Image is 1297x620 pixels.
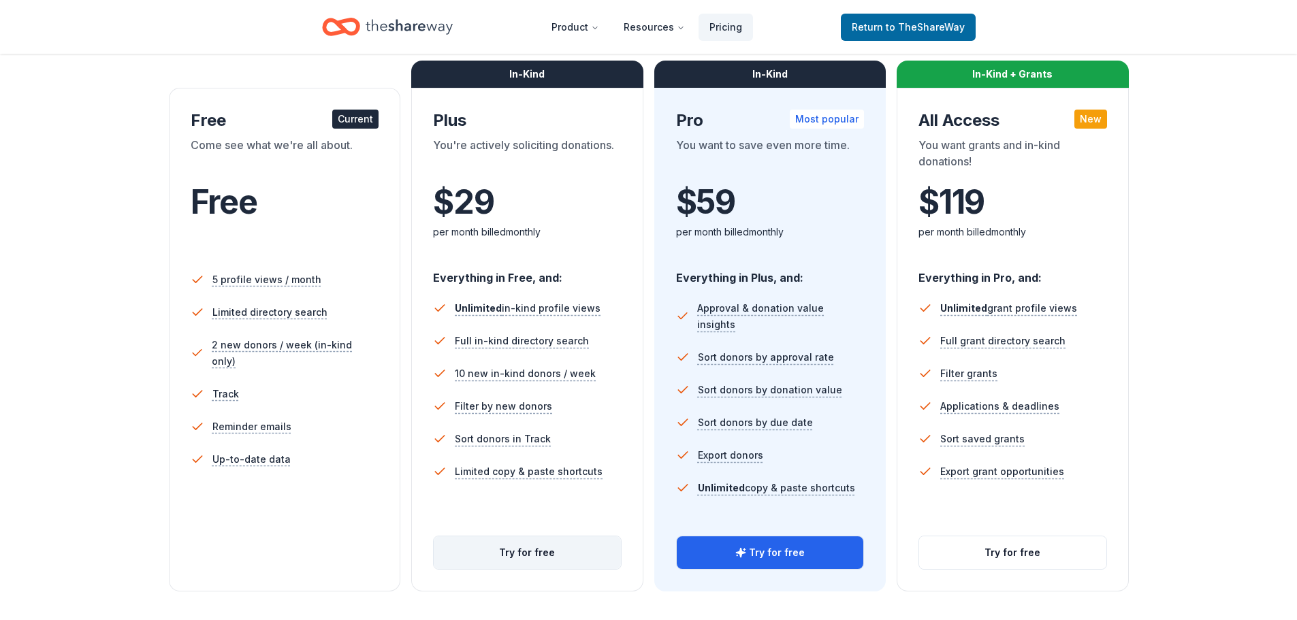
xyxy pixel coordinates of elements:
button: Try for free [919,536,1106,569]
div: New [1074,110,1107,129]
span: Sort saved grants [940,431,1025,447]
button: Resources [613,14,696,41]
div: Everything in Pro, and: [918,258,1107,287]
a: Returnto TheShareWay [841,14,976,41]
div: In-Kind [411,61,643,88]
span: 10 new in-kind donors / week [455,365,596,382]
span: in-kind profile views [455,302,601,314]
div: You want grants and in-kind donations! [918,137,1107,175]
span: Export grant opportunities [940,463,1064,480]
button: Try for free [677,536,864,569]
div: Most popular [790,110,864,129]
span: Reminder emails [212,419,291,435]
div: In-Kind [654,61,886,88]
span: Sort donors by approval rate [698,349,834,365]
span: Unlimited [698,482,745,493]
span: $ 59 [676,183,735,221]
div: per month billed monthly [433,224,622,240]
div: In-Kind + Grants [897,61,1129,88]
span: Limited directory search [212,304,327,321]
div: Everything in Plus, and: [676,258,865,287]
span: copy & paste shortcuts [698,482,855,493]
span: Full grant directory search [940,333,1066,349]
div: You're actively soliciting donations. [433,137,622,175]
span: Filter grants [940,365,997,382]
button: Try for free [434,536,621,569]
div: Current [332,110,379,129]
span: Limited copy & paste shortcuts [455,463,603,480]
span: Return [852,19,965,35]
span: Full in-kind directory search [455,333,589,349]
div: per month billed monthly [918,224,1107,240]
div: Come see what we're all about. [191,137,379,175]
button: Product [541,14,610,41]
span: to TheShareWay [886,21,965,33]
span: $ 119 [918,183,984,221]
span: Track [212,386,239,402]
span: 5 profile views / month [212,272,321,288]
span: Sort donors by donation value [698,382,842,398]
span: Sort donors by due date [698,414,813,431]
a: Pricing [699,14,753,41]
div: Everything in Free, and: [433,258,622,287]
div: per month billed monthly [676,224,865,240]
div: Plus [433,110,622,131]
span: Applications & deadlines [940,398,1059,414]
div: All Access [918,110,1107,131]
a: Home [322,11,453,43]
span: Free [191,182,257,222]
span: 2 new donors / week (in-kind only) [212,337,379,370]
div: Pro [676,110,865,131]
span: Export donors [698,447,763,463]
span: Up-to-date data [212,451,291,468]
nav: Main [541,11,753,43]
div: You want to save even more time. [676,137,865,175]
span: Approval & donation value insights [697,300,864,333]
span: Filter by new donors [455,398,552,414]
span: Unlimited [455,302,502,314]
span: Unlimited [940,302,987,314]
span: Sort donors in Track [455,431,551,447]
div: Free [191,110,379,131]
span: grant profile views [940,302,1077,314]
span: $ 29 [433,183,494,221]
